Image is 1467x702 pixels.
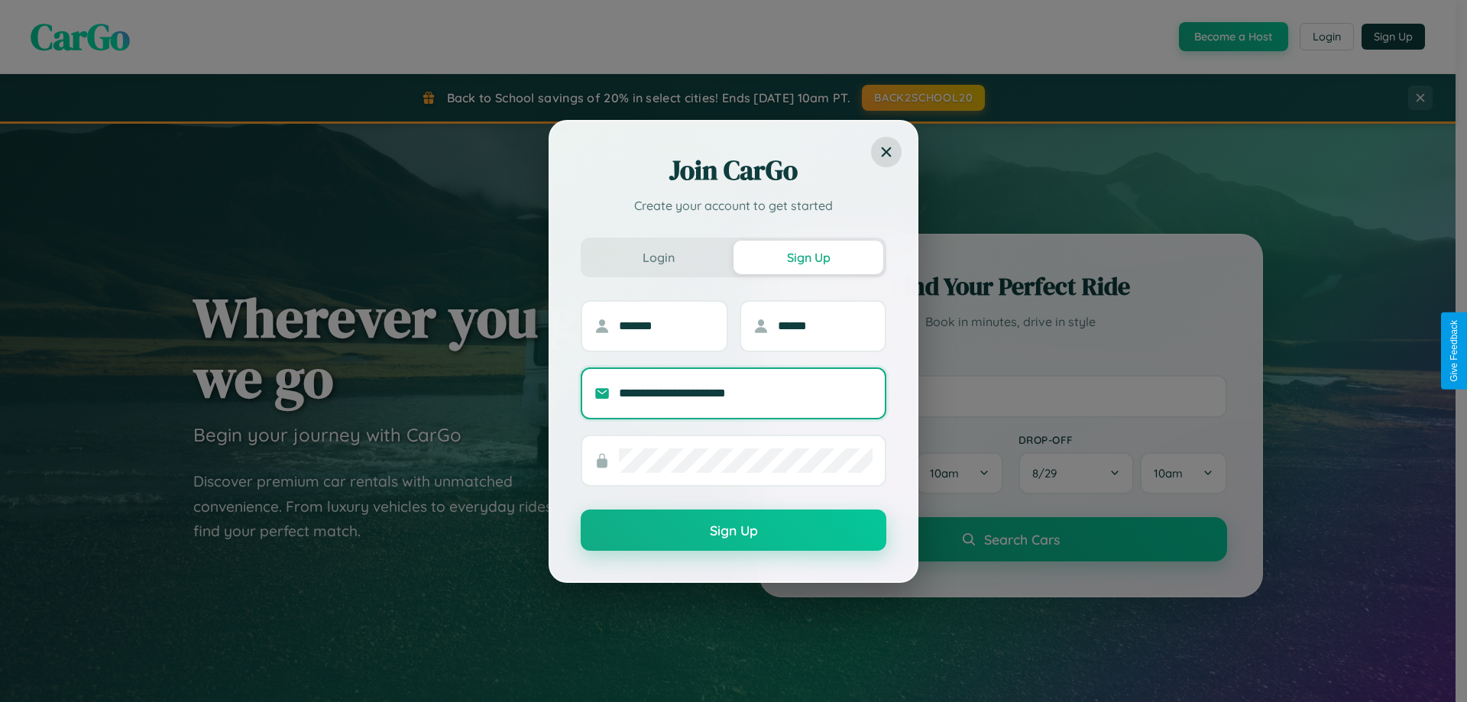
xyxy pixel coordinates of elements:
p: Create your account to get started [581,196,886,215]
button: Sign Up [581,510,886,551]
div: Give Feedback [1449,320,1459,382]
h2: Join CarGo [581,152,886,189]
button: Login [584,241,733,274]
button: Sign Up [733,241,883,274]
